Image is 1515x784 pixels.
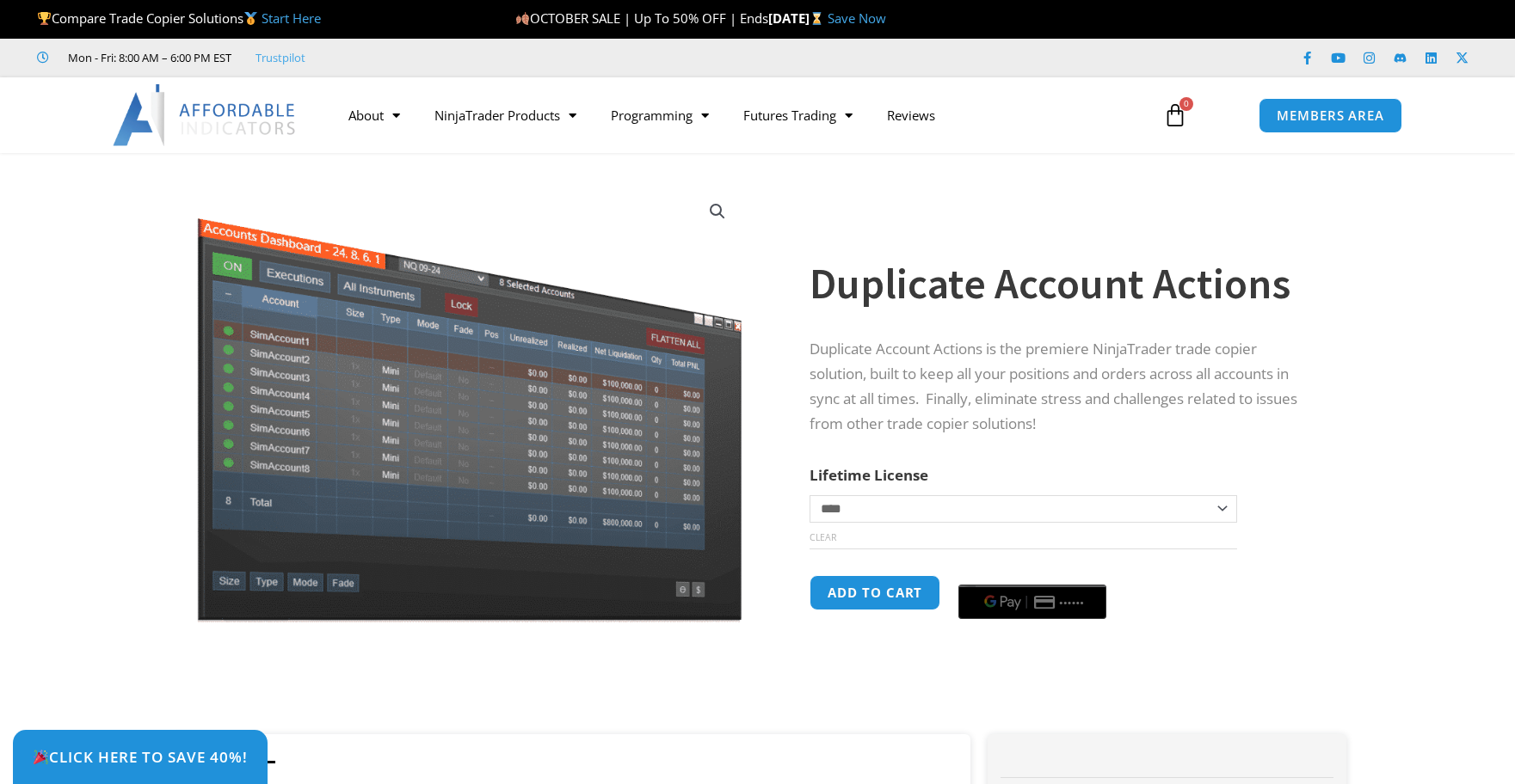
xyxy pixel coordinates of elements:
[64,47,231,68] span: Mon - Fri: 8:00 AM – 6:00 PM EST
[1179,97,1193,111] span: 0
[810,575,940,610] button: Add to cart
[516,12,529,25] img: 🍂
[34,750,48,764] img: 🎉
[417,95,594,135] a: NinjaTrader Products
[331,95,417,135] a: About
[33,750,248,764] span: Click Here to save 40%!
[594,95,726,135] a: Programming
[1259,98,1402,133] a: MEMBERS AREA
[1277,109,1384,122] span: MEMBERS AREA
[828,9,886,27] a: Save Now
[262,9,321,27] a: Start Here
[113,84,298,146] img: LogoAI | Affordable Indicators – NinjaTrader
[955,573,1110,574] iframe: Secure payment input frame
[1137,90,1213,140] a: 0
[193,183,746,622] img: Screenshot 2024-08-26 15414455555
[331,95,1143,135] nav: Menu
[810,337,1312,437] p: Duplicate Account Actions is the premiere NinjaTrader trade copier solution, built to keep all yo...
[810,531,836,543] a: Clear options
[256,47,305,68] a: Trustpilot
[1061,597,1087,609] text: ••••••
[810,254,1312,314] h1: Duplicate Account Actions
[726,95,870,135] a: Futures Trading
[38,12,51,25] img: 🏆
[515,9,768,27] span: OCTOBER SALE | Up To 50% OFF | Ends
[702,196,733,227] a: View full-screen image gallery
[768,9,828,27] strong: [DATE]
[810,465,928,485] label: Lifetime License
[870,95,952,135] a: Reviews
[810,12,823,25] img: ⌛
[958,585,1106,619] button: Buy with GPay
[13,730,268,784] a: 🎉Click Here to save 40%!
[37,9,321,27] span: Compare Trade Copier Solutions
[244,12,257,25] img: 🥇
